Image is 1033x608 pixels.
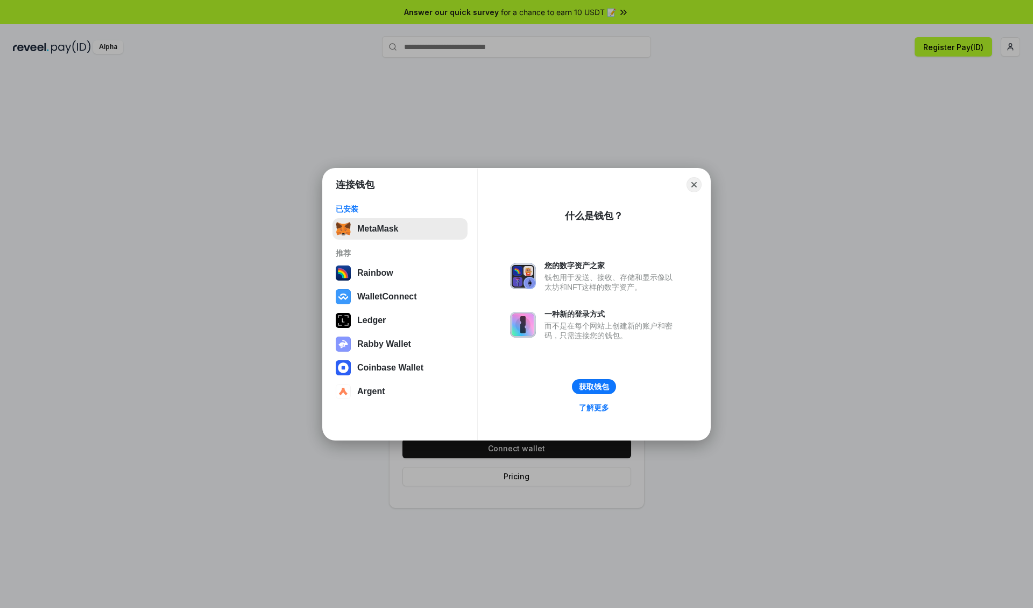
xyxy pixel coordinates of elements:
[544,261,678,270] div: 您的数字资产之家
[336,313,351,328] img: svg+xml,%3Csvg%20xmlns%3D%22http%3A%2F%2Fwww.w3.org%2F2000%2Fsvg%22%20width%3D%2228%22%20height%3...
[357,316,386,325] div: Ledger
[336,248,464,258] div: 推荐
[357,339,411,349] div: Rabby Wallet
[332,381,468,402] button: Argent
[510,312,536,338] img: svg+xml,%3Csvg%20xmlns%3D%22http%3A%2F%2Fwww.w3.org%2F2000%2Fsvg%22%20fill%3D%22none%22%20viewBox...
[336,204,464,214] div: 已安装
[336,384,351,399] img: svg+xml,%3Csvg%20width%3D%2228%22%20height%3D%2228%22%20viewBox%3D%220%200%2028%2028%22%20fill%3D...
[336,289,351,304] img: svg+xml,%3Csvg%20width%3D%2228%22%20height%3D%2228%22%20viewBox%3D%220%200%2028%2028%22%20fill%3D...
[357,292,417,302] div: WalletConnect
[572,401,615,415] a: 了解更多
[687,177,702,192] button: Close
[357,268,393,278] div: Rainbow
[357,363,423,373] div: Coinbase Wallet
[544,272,678,292] div: 钱包用于发送、接收、存储和显示像以太坊和NFT这样的数字资产。
[336,337,351,352] img: svg+xml,%3Csvg%20xmlns%3D%22http%3A%2F%2Fwww.w3.org%2F2000%2Fsvg%22%20fill%3D%22none%22%20viewBox...
[579,382,609,392] div: 获取钱包
[510,263,536,289] img: svg+xml,%3Csvg%20xmlns%3D%22http%3A%2F%2Fwww.w3.org%2F2000%2Fsvg%22%20fill%3D%22none%22%20viewBox...
[357,387,385,396] div: Argent
[336,360,351,375] img: svg+xml,%3Csvg%20width%3D%2228%22%20height%3D%2228%22%20viewBox%3D%220%200%2028%2028%22%20fill%3D...
[332,333,468,355] button: Rabby Wallet
[332,262,468,284] button: Rainbow
[332,286,468,308] button: WalletConnect
[579,403,609,413] div: 了解更多
[357,224,398,234] div: MetaMask
[336,178,374,191] h1: 连接钱包
[544,321,678,340] div: 而不是在每个网站上创建新的账户和密码，只需连接您的钱包。
[332,310,468,331] button: Ledger
[336,221,351,236] img: svg+xml,%3Csvg%20fill%3D%22none%22%20height%3D%2233%22%20viewBox%3D%220%200%2035%2033%22%20width%...
[336,265,351,281] img: svg+xml,%3Csvg%20width%3D%22120%22%20height%3D%22120%22%20viewBox%3D%220%200%20120%20120%22%20fil...
[332,357,468,379] button: Coinbase Wallet
[565,209,623,222] div: 什么是钱包？
[544,309,678,319] div: 一种新的登录方式
[332,218,468,240] button: MetaMask
[572,379,616,394] button: 获取钱包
